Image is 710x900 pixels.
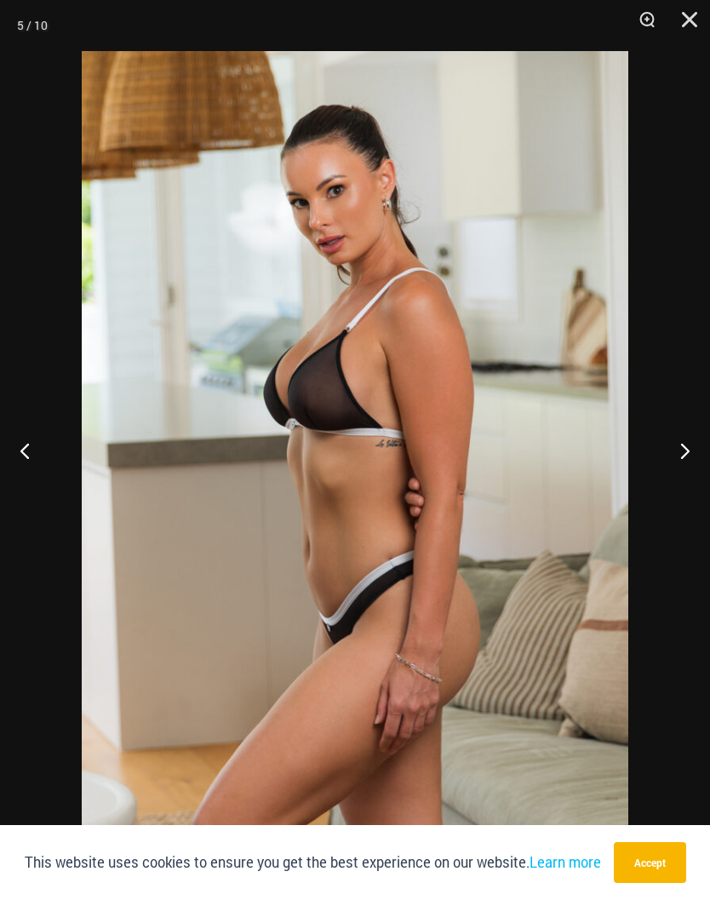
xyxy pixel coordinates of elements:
[25,851,601,874] p: This website uses cookies to ensure you get the best experience on our website.
[17,13,48,38] div: 5 / 10
[614,842,686,883] button: Accept
[82,51,628,870] img: Electric Illusion Noir 1521 Bra 682 Thong 03
[646,408,710,493] button: Next
[530,853,601,871] a: Learn more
